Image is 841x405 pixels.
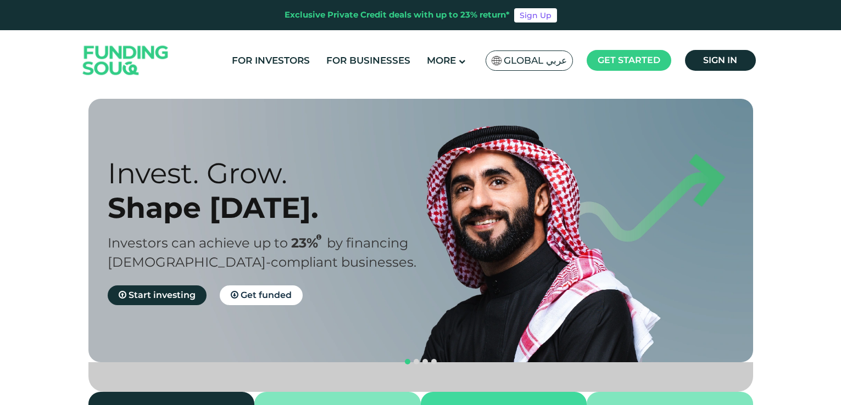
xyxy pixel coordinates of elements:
[421,357,430,366] button: navigation
[72,33,180,88] img: Logo
[241,290,292,300] span: Get funded
[403,357,412,366] button: navigation
[514,8,557,22] a: Sign Up
[504,54,567,67] span: Global عربي
[316,234,321,240] i: 23% IRR (expected) ~ 15% Net yield (expected)
[108,190,440,225] div: Shape [DATE].
[598,55,660,65] span: Get started
[430,357,438,366] button: navigation
[220,285,303,305] a: Get funded
[412,357,421,366] button: navigation
[108,235,288,251] span: Investors can achieve up to
[291,235,327,251] span: 23%
[108,156,440,190] div: Invest. Grow.
[129,290,196,300] span: Start investing
[108,285,207,305] a: Start investing
[703,55,737,65] span: Sign in
[427,55,456,66] span: More
[685,50,756,71] a: Sign in
[324,52,413,70] a: For Businesses
[492,56,502,65] img: SA Flag
[285,9,510,21] div: Exclusive Private Credit deals with up to 23% return*
[229,52,313,70] a: For Investors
